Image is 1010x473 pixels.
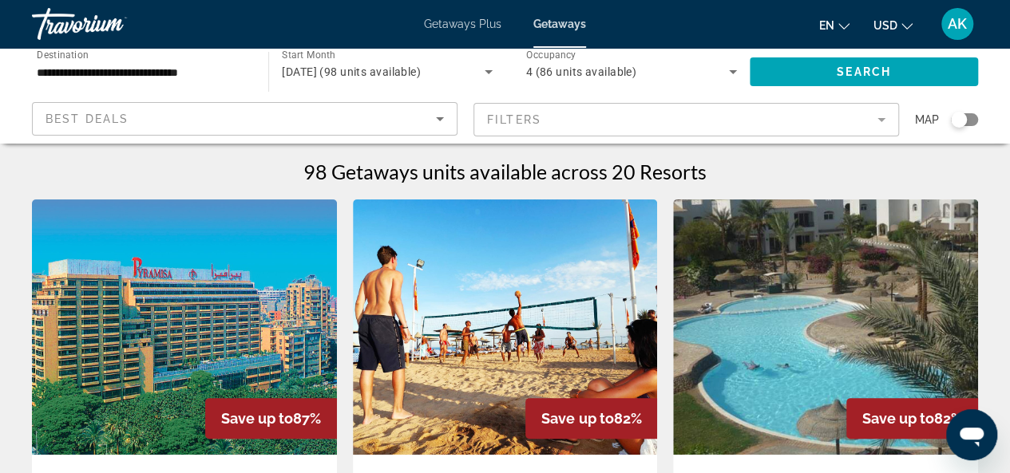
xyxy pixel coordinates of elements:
[303,160,707,183] h1: 98 Getaways units available across 20 Resorts
[819,14,850,37] button: Change language
[424,18,501,30] a: Getaways Plus
[221,410,293,427] span: Save up to
[37,49,89,60] span: Destination
[915,108,939,131] span: Map
[819,19,834,32] span: en
[526,65,637,78] span: 4 (86 units available)
[282,65,421,78] span: [DATE] (98 units available)
[948,16,967,32] span: AK
[533,18,586,30] a: Getaways
[525,398,657,439] div: 82%
[862,410,934,427] span: Save up to
[837,65,891,78] span: Search
[353,199,658,455] img: 4127O01X.jpg
[46,109,444,128] mat-select: Sort by
[673,199,978,455] img: 6397O01X.jpg
[282,49,335,61] span: Start Month
[873,19,897,32] span: USD
[750,57,978,86] button: Search
[873,14,913,37] button: Change currency
[473,102,899,137] button: Filter
[205,398,337,439] div: 87%
[46,112,129,125] span: Best Deals
[32,199,337,455] img: 4126E01X.jpg
[526,49,576,61] span: Occupancy
[937,7,978,41] button: User Menu
[846,398,978,439] div: 82%
[32,3,192,45] a: Travorium
[541,410,613,427] span: Save up to
[946,409,997,460] iframe: Кнопка запуска окна обмена сообщениями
